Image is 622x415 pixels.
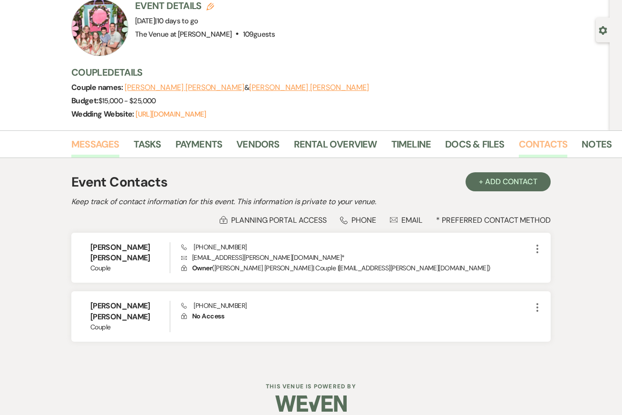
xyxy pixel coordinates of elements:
button: Open lead details [599,25,607,34]
span: Owner [192,264,212,272]
span: & [125,83,369,92]
span: Couple [90,263,170,273]
a: Timeline [391,137,431,158]
span: | [155,16,198,26]
span: Couple names: [71,82,125,92]
span: [DATE] [135,16,198,26]
a: Contacts [519,137,568,158]
a: Vendors [236,137,279,158]
h6: [PERSON_NAME] [PERSON_NAME] [90,242,170,264]
h3: Couple Details [71,66,600,79]
span: Wedding Website: [71,109,136,119]
button: + Add Contact [466,172,551,191]
button: [PERSON_NAME] [PERSON_NAME] [249,84,369,91]
span: Budget: [71,96,98,106]
span: $15,000 - $25,000 [98,96,156,106]
div: * Preferred Contact Method [71,215,551,225]
div: Phone [340,215,376,225]
div: Planning Portal Access [220,215,326,225]
a: Docs & Files [445,137,504,158]
a: Notes [582,137,612,158]
span: [PHONE_NUMBER] [181,301,246,310]
p: ( [PERSON_NAME] [PERSON_NAME] | Couple | [EMAIL_ADDRESS][PERSON_NAME][DOMAIN_NAME] ) [181,263,532,273]
div: Email [390,215,423,225]
span: 10 days to go [157,16,198,26]
span: No Access [192,312,224,320]
span: Couple [90,322,170,332]
a: Rental Overview [294,137,377,158]
a: Payments [175,137,223,158]
a: Tasks [134,137,161,158]
h6: [PERSON_NAME] [PERSON_NAME] [90,301,170,322]
a: Messages [71,137,119,158]
h1: Event Contacts [71,172,167,192]
span: [PHONE_NUMBER] [181,243,246,251]
button: [PERSON_NAME] [PERSON_NAME] [125,84,244,91]
span: 109 guests [243,30,275,39]
span: The Venue at [PERSON_NAME] [135,30,232,39]
h2: Keep track of contact information for this event. This information is private to your venue. [71,196,551,207]
a: [URL][DOMAIN_NAME] [136,109,206,119]
p: [EMAIL_ADDRESS][PERSON_NAME][DOMAIN_NAME] * [181,252,532,263]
